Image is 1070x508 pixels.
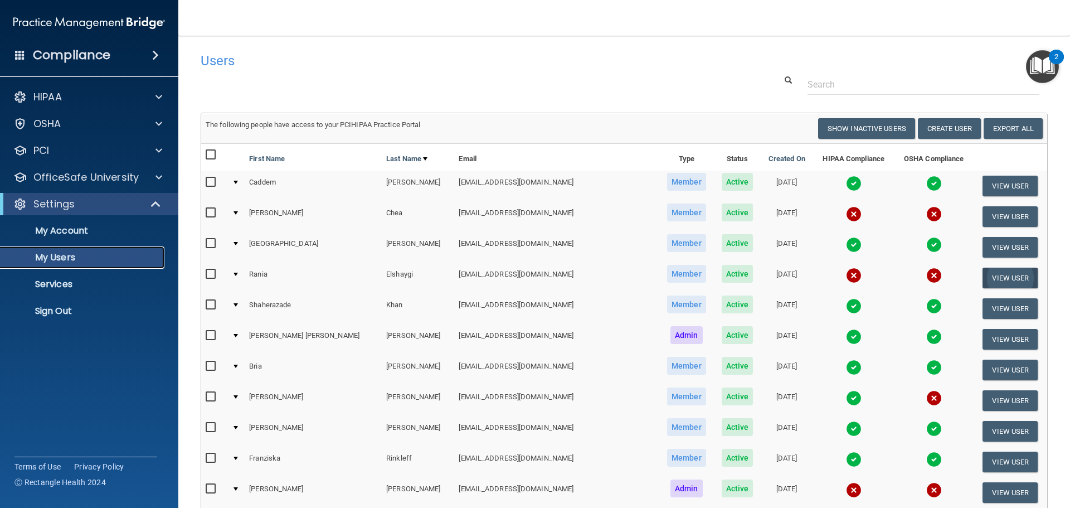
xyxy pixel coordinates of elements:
img: cross.ca9f0e7f.svg [846,482,862,498]
td: [PERSON_NAME] [245,201,382,232]
img: cross.ca9f0e7f.svg [926,268,942,283]
p: OfficeSafe University [33,171,139,184]
span: Admin [670,480,703,497]
p: My Account [7,225,159,236]
td: [EMAIL_ADDRESS][DOMAIN_NAME] [454,355,659,385]
a: Created On [769,152,805,166]
span: Active [722,326,753,344]
img: tick.e7d51cea.svg [926,360,942,375]
th: Status [714,144,761,171]
span: Active [722,388,753,405]
td: [EMAIL_ADDRESS][DOMAIN_NAME] [454,447,659,477]
a: Privacy Policy [74,461,124,472]
td: Caddem [245,171,382,201]
td: [EMAIL_ADDRESS][DOMAIN_NAME] [454,263,659,293]
td: [PERSON_NAME] [382,385,454,416]
img: tick.e7d51cea.svg [846,329,862,345]
td: [DATE] [761,447,813,477]
span: Active [722,234,753,252]
td: [EMAIL_ADDRESS][DOMAIN_NAME] [454,293,659,324]
td: Rania [245,263,382,293]
td: [DATE] [761,171,813,201]
button: View User [983,360,1038,380]
img: tick.e7d51cea.svg [846,452,862,467]
td: [EMAIL_ADDRESS][DOMAIN_NAME] [454,201,659,232]
td: [PERSON_NAME] [PERSON_NAME] [245,324,382,355]
span: Active [722,418,753,436]
td: [DATE] [761,385,813,416]
span: Member [667,296,706,313]
a: PCI [13,144,162,157]
td: [PERSON_NAME] [245,477,382,508]
p: Settings [33,197,75,211]
td: [PERSON_NAME] [382,416,454,447]
img: cross.ca9f0e7f.svg [926,206,942,222]
span: Member [667,265,706,283]
img: tick.e7d51cea.svg [846,360,862,375]
button: Open Resource Center, 2 new notifications [1026,50,1059,83]
td: Rinkleff [382,447,454,477]
button: Show Inactive Users [818,118,915,139]
td: Elshaygi [382,263,454,293]
span: Member [667,449,706,467]
td: [EMAIL_ADDRESS][DOMAIN_NAME] [454,385,659,416]
th: OSHA Compliance [894,144,974,171]
img: PMB logo [13,12,165,34]
img: tick.e7d51cea.svg [846,390,862,406]
span: Active [722,357,753,375]
p: Sign Out [7,306,159,317]
td: [DATE] [761,232,813,263]
td: Khan [382,293,454,324]
span: Member [667,357,706,375]
td: [PERSON_NAME] [382,355,454,385]
td: [DATE] [761,293,813,324]
span: Active [722,265,753,283]
td: Bria [245,355,382,385]
button: Create User [918,118,981,139]
button: View User [983,298,1038,319]
td: [PERSON_NAME] [382,477,454,508]
span: Member [667,234,706,252]
span: The following people have access to your PCIHIPAA Practice Portal [206,120,421,129]
p: PCI [33,144,49,157]
span: Member [667,388,706,405]
button: View User [983,268,1038,288]
a: Export All [984,118,1043,139]
button: View User [983,329,1038,350]
img: tick.e7d51cea.svg [926,298,942,314]
div: 2 [1054,57,1058,71]
td: [PERSON_NAME] [245,416,382,447]
a: First Name [249,152,285,166]
th: Type [659,144,714,171]
button: View User [983,176,1038,196]
p: HIPAA [33,90,62,104]
img: tick.e7d51cea.svg [926,421,942,437]
p: My Users [7,252,159,263]
img: tick.e7d51cea.svg [926,176,942,191]
td: Shaherazade [245,293,382,324]
a: Settings [13,197,162,211]
span: Member [667,204,706,221]
a: Last Name [386,152,427,166]
td: [DATE] [761,416,813,447]
img: cross.ca9f0e7f.svg [846,268,862,283]
span: Member [667,173,706,191]
td: [DATE] [761,324,813,355]
th: HIPAA Compliance [813,144,894,171]
input: Search [808,74,1039,95]
span: Active [722,480,753,497]
td: Chea [382,201,454,232]
img: cross.ca9f0e7f.svg [846,206,862,222]
button: View User [983,482,1038,503]
td: [PERSON_NAME] [382,171,454,201]
button: View User [983,390,1038,411]
td: [PERSON_NAME] [245,385,382,416]
button: View User [983,421,1038,442]
td: [DATE] [761,201,813,232]
span: Admin [670,326,703,344]
td: [EMAIL_ADDRESS][DOMAIN_NAME] [454,477,659,508]
td: [EMAIL_ADDRESS][DOMAIN_NAME] [454,232,659,263]
img: tick.e7d51cea.svg [846,237,862,253]
img: tick.e7d51cea.svg [926,237,942,253]
td: [PERSON_NAME] [382,324,454,355]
